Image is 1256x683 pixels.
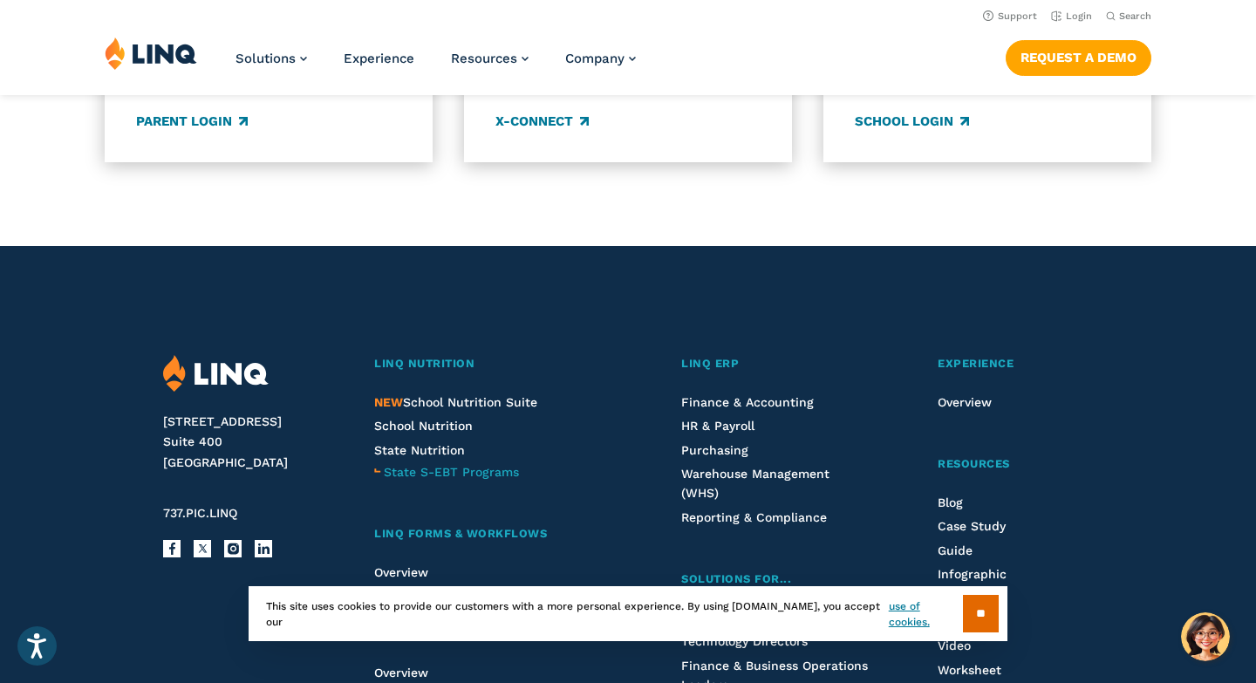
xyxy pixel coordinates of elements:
[374,357,474,370] span: LINQ Nutrition
[374,527,547,540] span: LINQ Forms & Workflows
[1181,612,1230,661] button: Hello, have a question? Let’s chat.
[855,112,969,131] a: School Login
[1006,40,1151,75] a: Request a Demo
[136,112,248,131] a: Parent Login
[938,357,1014,370] span: Experience
[374,395,403,409] span: NEW
[681,443,748,457] a: Purchasing
[451,51,529,66] a: Resources
[163,540,181,557] a: Facebook
[938,663,1001,677] a: Worksheet
[374,565,428,579] a: Overview
[983,10,1037,22] a: Support
[235,51,307,66] a: Solutions
[889,598,963,630] a: use of cookies.
[163,412,343,474] address: [STREET_ADDRESS] Suite 400 [GEOGRAPHIC_DATA]
[255,540,272,557] a: LinkedIn
[374,355,612,373] a: LINQ Nutrition
[374,395,537,409] span: School Nutrition Suite
[105,37,197,70] img: LINQ | K‑12 Software
[938,395,992,409] a: Overview
[938,455,1093,474] a: Resources
[1006,37,1151,75] nav: Button Navigation
[938,543,973,557] a: Guide
[451,51,517,66] span: Resources
[163,506,237,520] span: 737.PIC.LINQ
[565,51,625,66] span: Company
[374,443,465,457] a: State Nutrition
[374,395,537,409] a: NEWSchool Nutrition Suite
[194,540,211,557] a: X
[235,51,296,66] span: Solutions
[681,419,754,433] a: HR & Payroll
[1051,10,1092,22] a: Login
[938,519,1006,533] a: Case Study
[938,567,1007,581] a: Infographic
[374,419,473,433] a: School Nutrition
[344,51,414,66] a: Experience
[495,112,589,131] a: X-Connect
[224,540,242,557] a: Instagram
[565,51,636,66] a: Company
[374,525,612,543] a: LINQ Forms & Workflows
[938,355,1093,373] a: Experience
[163,355,269,393] img: LINQ | K‑12 Software
[235,37,636,94] nav: Primary Navigation
[681,355,869,373] a: LINQ ERP
[374,666,428,680] a: Overview
[681,467,829,500] a: Warehouse Management (WHS)
[384,462,519,482] a: State S-EBT Programs
[681,510,827,524] a: Reporting & Compliance
[681,357,739,370] span: LINQ ERP
[1119,10,1151,22] span: Search
[1106,10,1151,23] button: Open Search Bar
[938,495,963,509] a: Blog
[249,586,1007,641] div: This site uses cookies to provide our customers with a more personal experience. By using [DOMAIN...
[384,465,519,479] span: State S-EBT Programs
[938,457,1010,470] span: Resources
[681,395,814,409] a: Finance & Accounting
